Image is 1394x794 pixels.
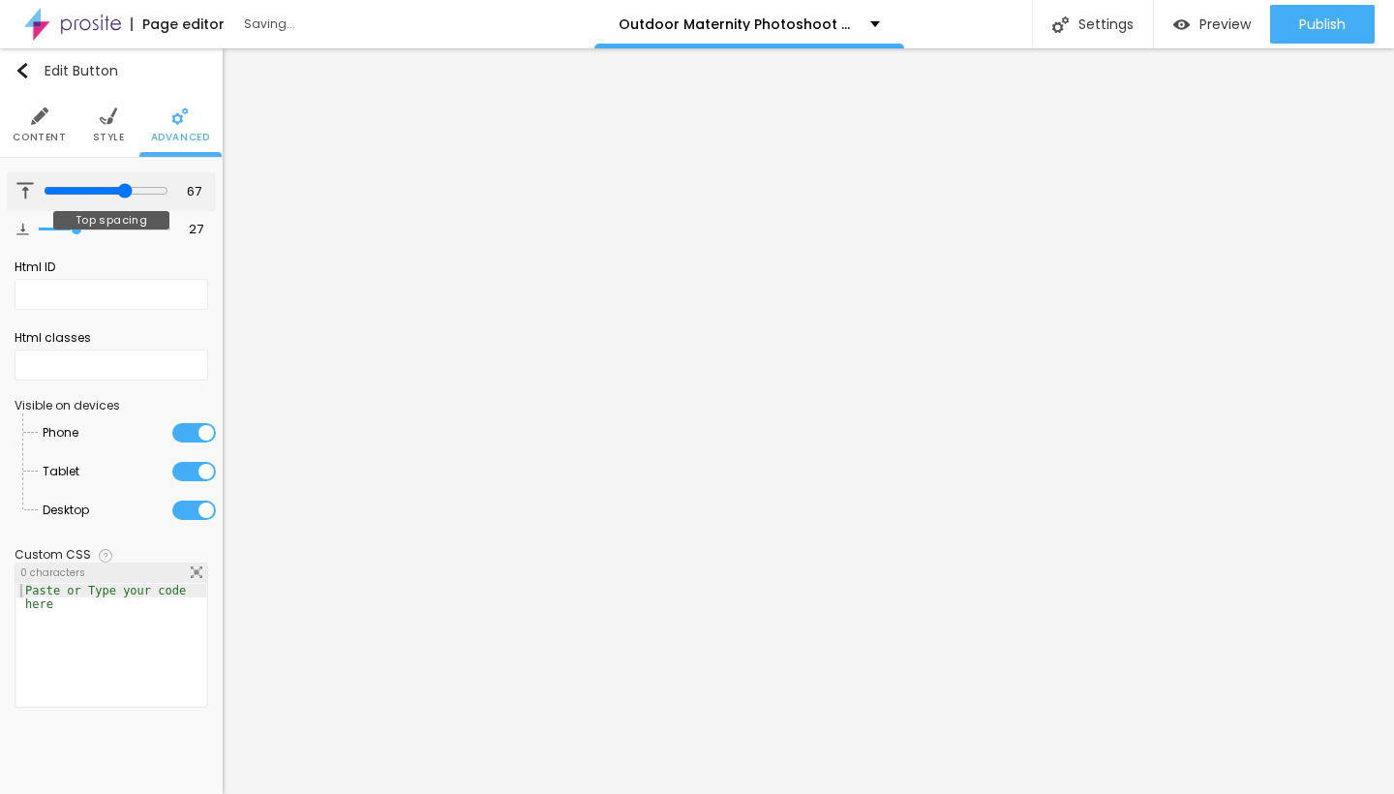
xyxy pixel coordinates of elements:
[16,223,29,235] img: Icone
[15,329,208,347] div: Html classes
[15,63,30,78] img: Icone
[191,566,202,578] img: Icone
[1270,5,1375,44] button: Publish
[1154,5,1270,44] button: Preview
[244,18,467,30] div: Saving...
[15,63,118,78] div: Edit Button
[13,133,66,142] span: Content
[16,182,34,199] img: Icone
[1052,16,1069,33] img: Icone
[15,564,207,583] div: 0 characters
[15,400,208,412] div: Visible on devices
[16,584,206,611] div: Paste or Type your code here
[619,17,856,31] p: Outdoor Maternity Photoshoot Proposal
[99,549,112,563] img: Icone
[1299,16,1346,32] span: Publish
[151,133,210,142] span: Advanced
[15,549,91,561] div: Custom CSS
[43,413,78,452] span: Phone
[1173,16,1190,33] img: view-1.svg
[223,48,1394,794] iframe: Editor
[93,133,125,142] span: Style
[100,107,117,125] img: Icone
[1199,16,1251,32] span: Preview
[43,491,89,530] span: Desktop
[43,452,79,491] span: Tablet
[131,17,225,31] div: Page editor
[15,259,208,276] div: Html ID
[31,107,48,125] img: Icone
[171,107,189,125] img: Icone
